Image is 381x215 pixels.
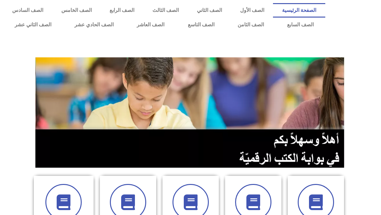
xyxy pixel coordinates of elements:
a: الصف الخامس [52,3,101,18]
a: الصف السادس [3,3,52,18]
a: الصف الثالث [143,3,188,18]
a: الصفحة الرئيسية [273,3,325,18]
a: الصف الثامن [226,18,275,32]
a: الصف الرابع [100,3,143,18]
a: الصف الأول [231,3,273,18]
a: الصف السابع [275,18,325,32]
a: الصف الحادي عشر [63,18,125,32]
a: الصف العاشر [125,18,176,32]
a: الصف الثاني [188,3,231,18]
a: الصف الثاني عشر [3,18,63,32]
a: الصف التاسع [176,18,226,32]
